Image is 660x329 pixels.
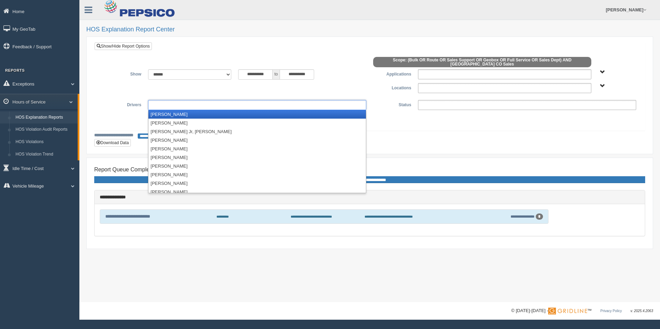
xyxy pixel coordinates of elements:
[148,144,366,153] li: [PERSON_NAME]
[148,119,366,127] li: [PERSON_NAME]
[148,127,366,136] li: [PERSON_NAME] Jr, [PERSON_NAME]
[370,69,415,78] label: Applications
[631,309,653,313] span: v. 2025.4.2063
[148,179,366,188] li: [PERSON_NAME]
[511,307,653,315] div: © [DATE]-[DATE] - ™
[12,136,78,148] a: HOS Violations
[373,57,591,67] span: Scope: (Bulk OR Route OR Sales Support OR Geobox OR Full Service OR Sales Dept) AND [GEOGRAPHIC_D...
[100,100,145,108] label: Drivers
[95,42,152,50] a: Show/Hide Report Options
[370,83,415,91] label: Locations
[148,136,366,144] li: [PERSON_NAME]
[100,69,145,78] label: Show
[94,139,131,147] button: Download Data
[148,188,366,196] li: [PERSON_NAME]
[148,162,366,170] li: [PERSON_NAME]
[12,123,78,136] a: HOS Violation Audit Reports
[148,170,366,179] li: [PERSON_NAME]
[12,111,78,124] a: HOS Explanation Reports
[273,69,280,80] span: to
[600,309,622,313] a: Privacy Policy
[370,100,415,108] label: Status
[148,153,366,162] li: [PERSON_NAME]
[94,167,645,173] h4: Report Queue Completion Progress:
[548,308,587,315] img: Gridline
[148,110,366,119] li: [PERSON_NAME]
[86,26,653,33] h2: HOS Explanation Report Center
[12,148,78,161] a: HOS Violation Trend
